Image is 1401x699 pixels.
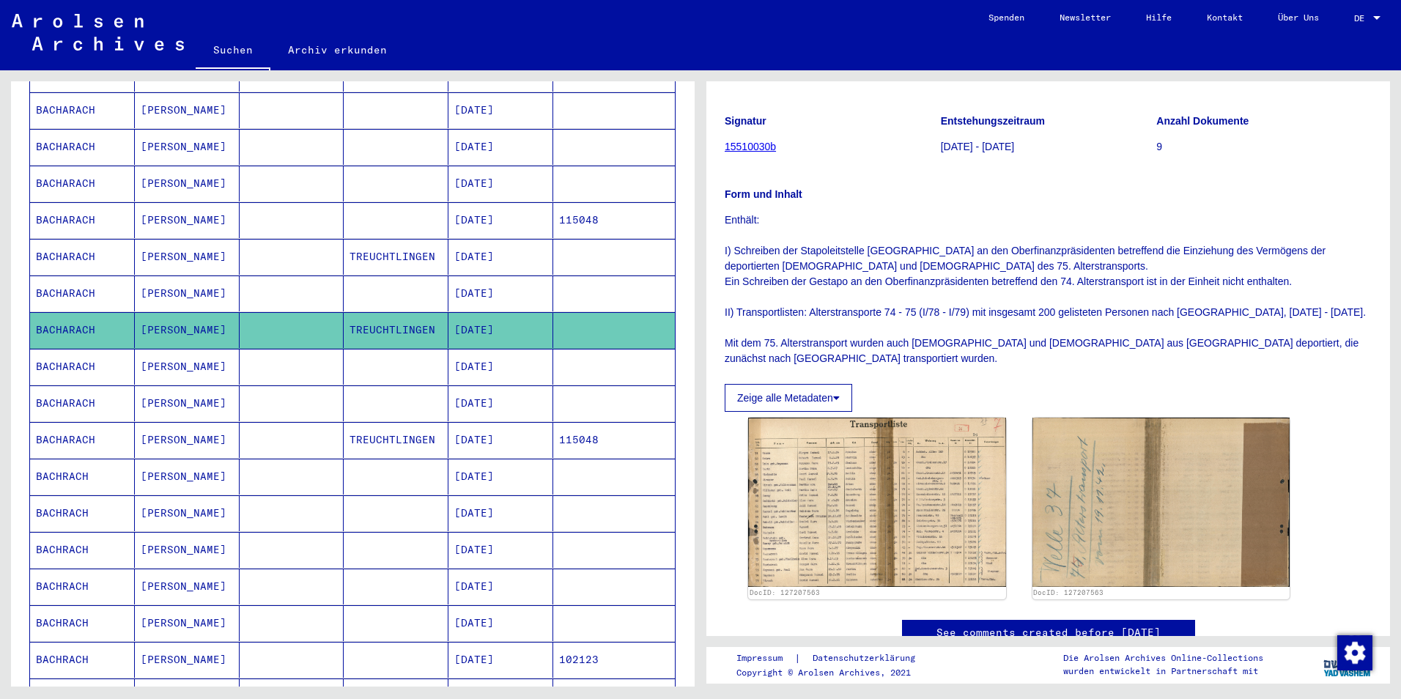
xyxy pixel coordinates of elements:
[135,532,240,568] mat-cell: [PERSON_NAME]
[448,532,553,568] mat-cell: [DATE]
[1320,646,1375,683] img: yv_logo.png
[1354,13,1370,23] span: DE
[736,666,933,679] p: Copyright © Arolsen Archives, 2021
[801,651,933,666] a: Datenschutzerklärung
[30,569,135,604] mat-cell: BACHRACH
[725,212,1372,366] p: Enthält: I) Schreiben der Stapoleitstelle [GEOGRAPHIC_DATA] an den Oberfinanzpräsidenten betreffe...
[448,166,553,201] mat-cell: [DATE]
[1063,665,1263,678] p: wurden entwickelt in Partnerschaft mit
[30,92,135,128] mat-cell: BACHARACH
[135,312,240,348] mat-cell: [PERSON_NAME]
[448,459,553,495] mat-cell: [DATE]
[270,32,404,67] a: Archiv erkunden
[553,642,675,678] mat-cell: 102123
[135,569,240,604] mat-cell: [PERSON_NAME]
[936,625,1161,640] a: See comments created before [DATE]
[30,202,135,238] mat-cell: BACHARACH
[30,129,135,165] mat-cell: BACHARACH
[135,202,240,238] mat-cell: [PERSON_NAME]
[725,141,776,152] a: 15510030b
[736,651,794,666] a: Impressum
[1063,651,1263,665] p: Die Arolsen Archives Online-Collections
[750,588,820,596] a: DocID: 127207563
[135,605,240,641] mat-cell: [PERSON_NAME]
[30,275,135,311] mat-cell: BACHARACH
[135,239,240,275] mat-cell: [PERSON_NAME]
[344,312,448,348] mat-cell: TREUCHTLINGEN
[30,422,135,458] mat-cell: BACHARACH
[1156,139,1372,155] p: 9
[748,418,1006,587] img: 001.jpg
[30,312,135,348] mat-cell: BACHARACH
[941,139,1156,155] p: [DATE] - [DATE]
[196,32,270,70] a: Suchen
[135,275,240,311] mat-cell: [PERSON_NAME]
[448,239,553,275] mat-cell: [DATE]
[30,605,135,641] mat-cell: BACHRACH
[30,239,135,275] mat-cell: BACHARACH
[941,115,1045,127] b: Entstehungszeitraum
[135,422,240,458] mat-cell: [PERSON_NAME]
[448,605,553,641] mat-cell: [DATE]
[135,349,240,385] mat-cell: [PERSON_NAME]
[448,129,553,165] mat-cell: [DATE]
[1337,635,1372,670] div: Zustimmung ändern
[344,239,448,275] mat-cell: TREUCHTLINGEN
[553,202,675,238] mat-cell: 115048
[448,349,553,385] mat-cell: [DATE]
[30,532,135,568] mat-cell: BACHRACH
[725,188,802,200] b: Form und Inhalt
[135,495,240,531] mat-cell: [PERSON_NAME]
[448,312,553,348] mat-cell: [DATE]
[1156,115,1249,127] b: Anzahl Dokumente
[725,384,852,412] button: Zeige alle Metadaten
[1033,588,1104,596] a: DocID: 127207563
[135,166,240,201] mat-cell: [PERSON_NAME]
[135,642,240,678] mat-cell: [PERSON_NAME]
[135,459,240,495] mat-cell: [PERSON_NAME]
[448,569,553,604] mat-cell: [DATE]
[30,459,135,495] mat-cell: BACHRACH
[135,129,240,165] mat-cell: [PERSON_NAME]
[553,422,675,458] mat-cell: 115048
[30,642,135,678] mat-cell: BACHRACH
[135,92,240,128] mat-cell: [PERSON_NAME]
[344,422,448,458] mat-cell: TREUCHTLINGEN
[448,275,553,311] mat-cell: [DATE]
[736,651,933,666] div: |
[448,202,553,238] mat-cell: [DATE]
[30,166,135,201] mat-cell: BACHARACH
[12,14,184,51] img: Arolsen_neg.svg
[448,495,553,531] mat-cell: [DATE]
[30,349,135,385] mat-cell: BACHARACH
[448,422,553,458] mat-cell: [DATE]
[725,115,766,127] b: Signatur
[30,385,135,421] mat-cell: BACHARACH
[30,495,135,531] mat-cell: BACHRACH
[1337,635,1372,670] img: Zustimmung ändern
[135,385,240,421] mat-cell: [PERSON_NAME]
[448,385,553,421] mat-cell: [DATE]
[448,642,553,678] mat-cell: [DATE]
[1032,418,1290,586] img: 002.jpg
[448,92,553,128] mat-cell: [DATE]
